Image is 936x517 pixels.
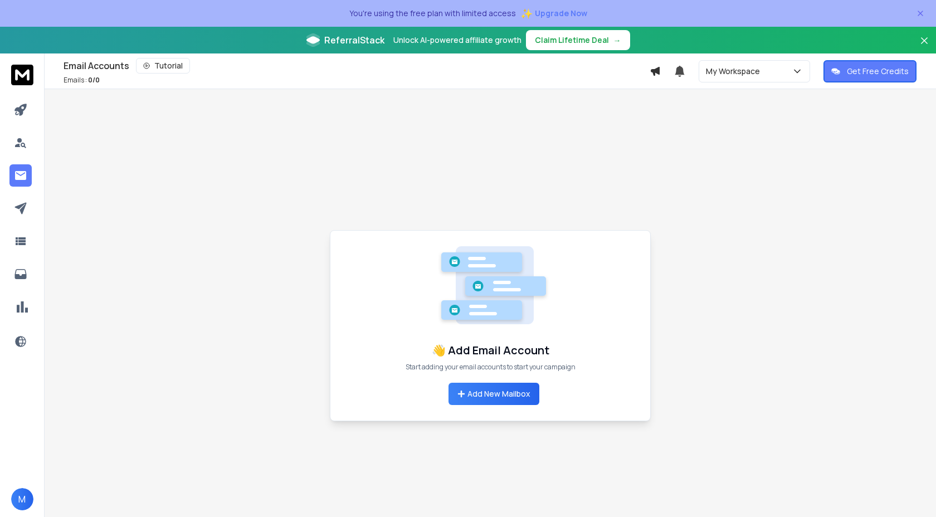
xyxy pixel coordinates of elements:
button: Claim Lifetime Deal→ [526,30,630,50]
button: M [11,488,33,510]
div: Email Accounts [64,58,650,74]
button: Add New Mailbox [448,383,539,405]
span: ✨ [520,6,533,21]
span: Upgrade Now [535,8,587,19]
p: My Workspace [706,66,764,77]
button: Close banner [917,33,932,60]
p: You're using the free plan with limited access [349,8,516,19]
button: Tutorial [136,58,190,74]
button: Get Free Credits [823,60,916,82]
span: → [613,35,621,46]
p: Get Free Credits [847,66,909,77]
p: Unlock AI-powered affiliate growth [393,35,521,46]
button: ✨Upgrade Now [520,2,587,25]
span: ReferralStack [324,33,384,47]
h1: 👋 Add Email Account [432,343,549,358]
p: Emails : [64,76,100,85]
span: 0 / 0 [88,75,100,85]
p: Start adding your email accounts to start your campaign [406,363,576,372]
